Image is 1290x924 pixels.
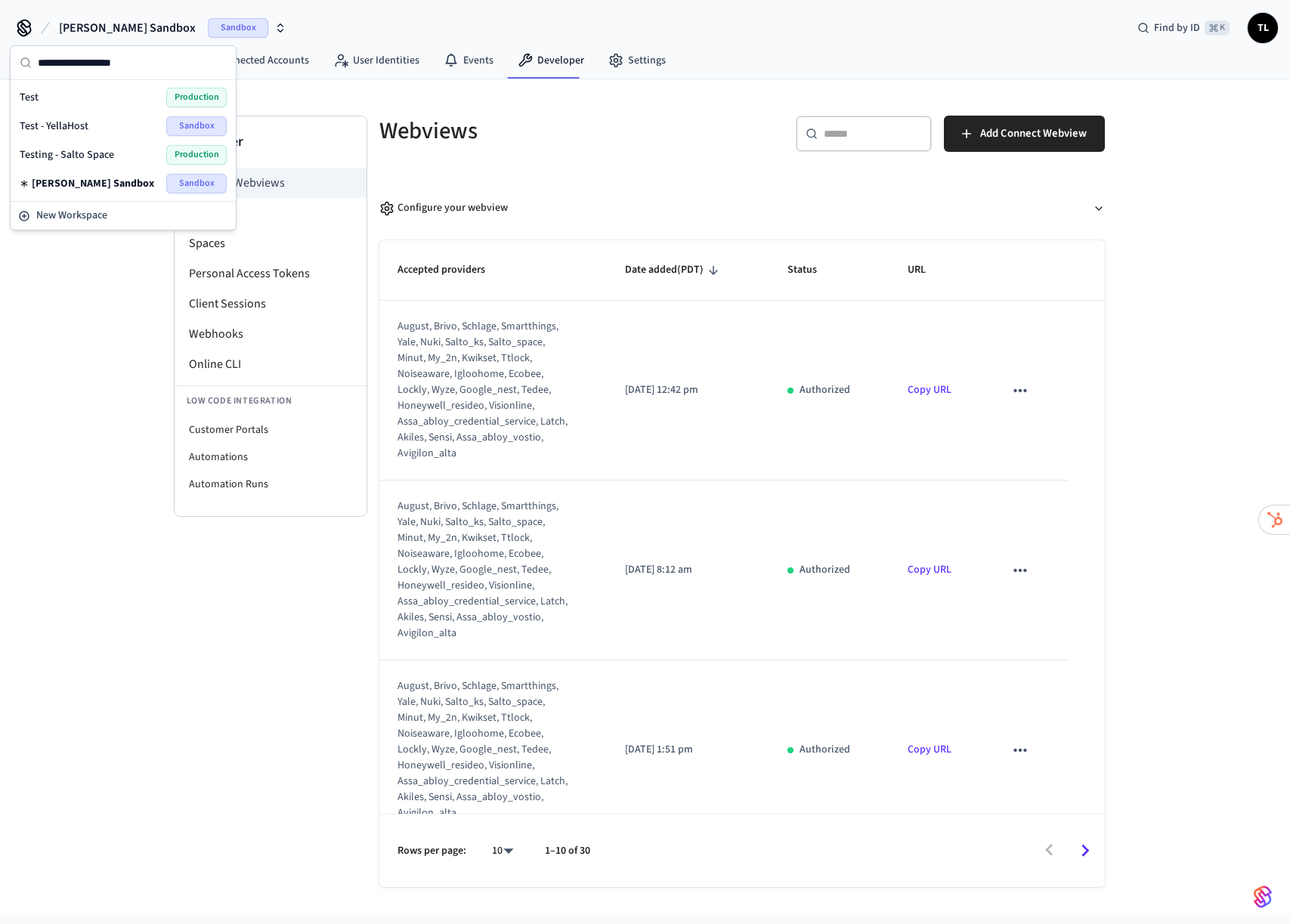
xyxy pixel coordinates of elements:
li: Spaces [175,228,367,258]
li: Personal Access Tokens [175,258,367,289]
div: august, brivo, schlage, smartthings, yale, nuki, salto_ks, salto_space, minut, my_2n, kwikset, tt... [398,678,571,821]
button: Add Connect Webview [944,116,1105,152]
span: [PERSON_NAME] Sandbox [32,176,154,191]
p: [DATE] 8:12 am [625,562,751,578]
span: Testing - Salto Space [20,147,114,162]
a: Copy URL [908,382,951,397]
span: Accepted providers [398,258,505,282]
p: Authorized [800,382,850,398]
a: Connected Accounts [184,47,321,74]
span: Sandbox [208,18,268,38]
div: august, brivo, schlage, smartthings, yale, nuki, salto_ks, salto_space, minut, my_2n, kwikset, tt... [398,319,571,462]
h3: Developer [187,131,354,153]
a: Copy URL [908,562,951,577]
a: Copy URL [908,742,951,757]
span: URL [908,258,945,282]
a: Events [432,47,506,74]
a: Settings [596,47,678,74]
button: TL [1248,13,1278,43]
div: Configure your webview [379,200,508,216]
div: august, brivo, schlage, smartthings, yale, nuki, salto_ks, salto_space, minut, my_2n, kwikset, tt... [398,499,571,641]
p: Rows per page: [398,843,466,859]
button: Configure your webview [379,188,1105,228]
span: Test - YellaHost [20,119,88,134]
a: User Identities [321,47,432,74]
li: Low Code Integration [175,385,367,416]
li: Automation Runs [175,471,367,498]
img: SeamLogoGradient.69752ec5.svg [1254,885,1272,909]
p: [DATE] 12:42 pm [625,382,751,398]
li: Customer Portals [175,416,367,443]
div: Suggestions [11,80,236,201]
button: New Workspace [12,203,234,228]
li: API Keys [175,198,367,228]
span: [PERSON_NAME] Sandbox [59,19,196,37]
li: Client Sessions [175,289,367,319]
span: New Workspace [36,208,107,224]
span: ⌘ K [1205,20,1230,36]
span: Test [20,90,39,105]
h5: Webviews [379,116,733,147]
a: Developer [506,47,596,74]
span: Sandbox [166,174,227,193]
span: Find by ID [1154,20,1200,36]
button: Go to next page [1067,833,1103,868]
span: Sandbox [166,116,227,136]
div: 10 [484,840,521,862]
p: Authorized [800,562,850,578]
span: Date added(PDT) [625,258,723,282]
span: Add Connect Webview [980,124,1087,144]
li: Automations [175,443,367,471]
span: Production [166,145,227,165]
li: Connect Webviews [174,168,367,198]
li: Online CLI [175,349,367,379]
li: Webhooks [175,319,367,349]
p: 1–10 of 30 [545,843,590,859]
p: [DATE] 1:51 pm [625,742,751,758]
p: Authorized [800,742,850,758]
span: TL [1249,14,1276,42]
div: Find by ID⌘ K [1125,14,1242,42]
span: Production [166,88,227,107]
span: Status [787,258,837,282]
